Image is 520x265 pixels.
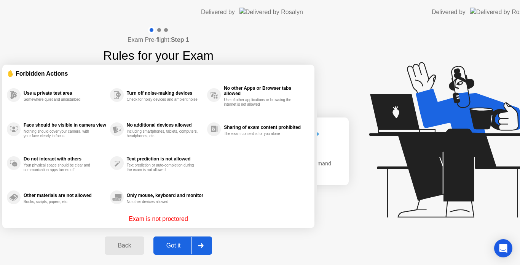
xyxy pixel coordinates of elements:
[224,132,296,136] div: The exam content is for you alone
[127,163,199,172] div: Text prediction or auto-completion during the exam is not allowed
[103,46,214,65] h1: Rules for your Exam
[127,156,203,162] div: Text prediction is not allowed
[7,69,310,78] div: ✋ Forbidden Actions
[224,86,306,96] div: No other Apps or Browser tabs allowed
[127,90,203,96] div: Turn off noise-making devices
[24,129,96,138] div: Nothing should cover your camera, with your face clearly in focus
[201,8,235,17] div: Delivered by
[24,122,106,128] div: Face should be visible in camera view
[129,214,188,224] p: Exam is not proctored
[24,156,106,162] div: Do not interact with others
[127,200,199,204] div: No other devices allowed
[156,242,191,249] div: Got it
[127,122,203,128] div: No additional devices allowed
[128,35,189,44] h4: Exam Pre-flight:
[239,8,303,16] img: Delivered by Rosalyn
[224,98,296,107] div: Use of other applications or browsing the internet is not allowed
[127,97,199,102] div: Check for noisy devices and ambient noise
[105,236,144,255] button: Back
[127,129,199,138] div: Including smartphones, tablets, computers, headphones, etc.
[171,36,189,43] b: Step 1
[432,8,466,17] div: Delivered by
[224,125,306,130] div: Sharing of exam content prohibited
[24,97,96,102] div: Somewhere quiet and undisturbed
[107,242,142,249] div: Back
[24,193,106,198] div: Other materials are not allowed
[24,163,96,172] div: Your physical space should be clear and communication apps turned off
[494,239,512,257] div: Open Intercom Messenger
[24,200,96,204] div: Books, scripts, papers, etc
[153,236,212,255] button: Got it
[127,193,203,198] div: Only mouse, keyboard and monitor
[24,90,106,96] div: Use a private test area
